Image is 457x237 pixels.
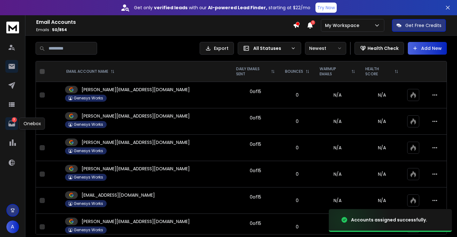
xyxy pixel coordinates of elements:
[250,220,261,227] div: 0 of 15
[250,194,261,200] div: 0 of 15
[82,86,190,93] p: [PERSON_NAME][EMAIL_ADDRESS][DOMAIN_NAME]
[284,197,311,204] p: 0
[6,220,19,233] button: A
[284,118,311,125] p: 0
[392,19,446,32] button: Get Free Credits
[134,4,310,11] p: Get only with our starting at $22/mo
[305,42,346,55] button: Newest
[82,218,190,225] p: [PERSON_NAME][EMAIL_ADDRESS][DOMAIN_NAME]
[250,167,261,174] div: 0 of 15
[365,66,392,77] p: HEALTH SCORE
[5,117,18,130] a: 3
[364,171,400,177] p: N/A
[208,4,267,11] strong: AI-powered Lead Finder,
[253,45,288,51] p: All Statuses
[19,118,45,130] div: Onebox
[250,88,261,95] div: 0 of 15
[74,201,103,206] p: Genesys Works
[320,66,349,77] p: WARMUP EMAILS
[315,161,360,187] td: N/A
[66,69,115,74] div: EMAIL ACCOUNT NAME
[74,227,103,233] p: Genesys Works
[82,139,190,146] p: [PERSON_NAME][EMAIL_ADDRESS][DOMAIN_NAME]
[250,141,261,147] div: 0 of 15
[315,108,360,135] td: N/A
[315,135,360,161] td: N/A
[12,117,17,122] p: 3
[317,4,335,11] p: Try Now
[82,113,190,119] p: [PERSON_NAME][EMAIL_ADDRESS][DOMAIN_NAME]
[284,224,311,230] p: 0
[6,22,19,33] img: logo
[236,66,269,77] p: DAILY EMAILS SENT
[74,122,103,127] p: Genesys Works
[364,118,400,125] p: N/A
[325,22,362,29] p: My Workspace
[315,187,360,214] td: N/A
[311,20,315,25] span: 1
[284,92,311,98] p: 0
[285,69,303,74] p: BOUNCES
[408,42,447,55] button: Add New
[284,145,311,151] p: 0
[74,96,103,101] p: Genesys Works
[74,175,103,180] p: Genesys Works
[154,4,188,11] strong: verified leads
[364,92,400,98] p: N/A
[36,27,293,32] p: Emails :
[315,3,337,13] button: Try Now
[284,171,311,177] p: 0
[82,192,155,198] p: [EMAIL_ADDRESS][DOMAIN_NAME]
[36,18,293,26] h1: Email Accounts
[74,148,103,153] p: Genesys Works
[351,217,427,223] div: Accounts assigned successfully.
[82,166,190,172] p: [PERSON_NAME][EMAIL_ADDRESS][DOMAIN_NAME]
[200,42,234,55] button: Export
[368,45,399,51] p: Health Check
[315,82,360,108] td: N/A
[354,42,404,55] button: Health Check
[364,197,400,204] p: N/A
[405,22,441,29] p: Get Free Credits
[250,115,261,121] div: 0 of 15
[364,145,400,151] p: N/A
[52,27,67,32] span: 50 / 854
